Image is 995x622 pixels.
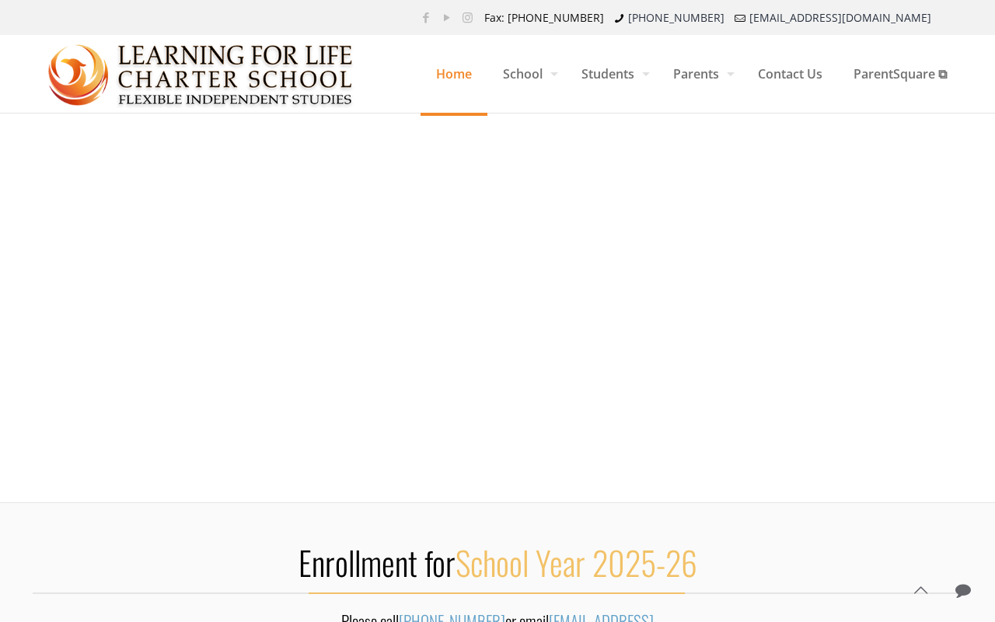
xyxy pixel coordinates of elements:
i: phone [612,10,627,25]
a: Contact Us [742,35,838,113]
span: Home [421,51,487,97]
a: Students [566,35,658,113]
a: Back to top icon [904,574,937,606]
span: School Year 2025-26 [456,538,697,586]
a: ParentSquare ⧉ [838,35,962,113]
i: mail [732,10,748,25]
a: [EMAIL_ADDRESS][DOMAIN_NAME] [749,10,931,25]
a: [PHONE_NUMBER] [628,10,724,25]
a: Instagram icon [459,9,476,25]
span: School [487,51,566,97]
img: Home [48,36,354,114]
h2: Enrollment for [33,542,962,582]
a: Facebook icon [417,9,434,25]
a: Learning for Life Charter School [48,35,354,113]
span: Students [566,51,658,97]
span: Parents [658,51,742,97]
span: ParentSquare ⧉ [838,51,962,97]
a: Home [421,35,487,113]
a: School [487,35,566,113]
span: Contact Us [742,51,838,97]
a: Parents [658,35,742,113]
a: YouTube icon [438,9,455,25]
